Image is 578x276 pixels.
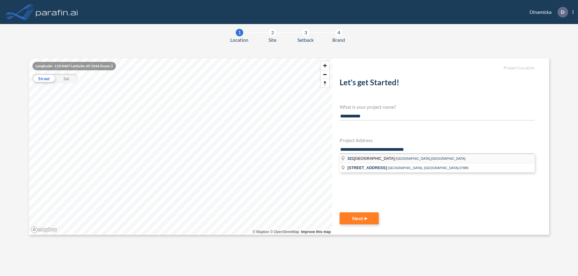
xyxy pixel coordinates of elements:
div: Longitude: -110.8407 Latitude: 49.1044 Zoom: 2 [33,62,116,70]
canvas: Map [29,58,332,235]
button: Next [340,212,379,224]
h4: Project Address [340,137,535,143]
div: Sat [55,74,78,83]
button: Zoom in [321,61,329,70]
div: Dinamicka [521,7,573,17]
button: Reset bearing to north [321,79,329,87]
span: [GEOGRAPHIC_DATA],[GEOGRAPHIC_DATA] [396,157,465,160]
p: D [561,9,564,15]
div: 2 [269,29,276,36]
span: [GEOGRAPHIC_DATA] [347,156,396,161]
div: 3 [302,29,309,36]
button: Zoom out [321,70,329,79]
span: 321 [347,156,354,161]
span: Setback [297,36,314,44]
span: [STREET_ADDRESS] [347,165,387,170]
span: [GEOGRAPHIC_DATA], [GEOGRAPHIC_DATA],07885 [388,166,469,170]
div: 4 [335,29,343,36]
div: Street [33,74,55,83]
div: 1 [236,29,243,36]
a: Mapbox homepage [31,226,57,233]
img: logo [35,6,79,18]
span: Location [230,36,248,44]
a: Mapbox [253,230,269,234]
h2: Let's get Started! [340,78,535,89]
a: Improve this map [301,230,331,234]
a: OpenStreetMap [270,230,299,234]
span: Brand [332,36,345,44]
h5: Project Location [340,65,535,71]
span: Site [269,36,276,44]
h4: What is your project name? [340,104,535,110]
